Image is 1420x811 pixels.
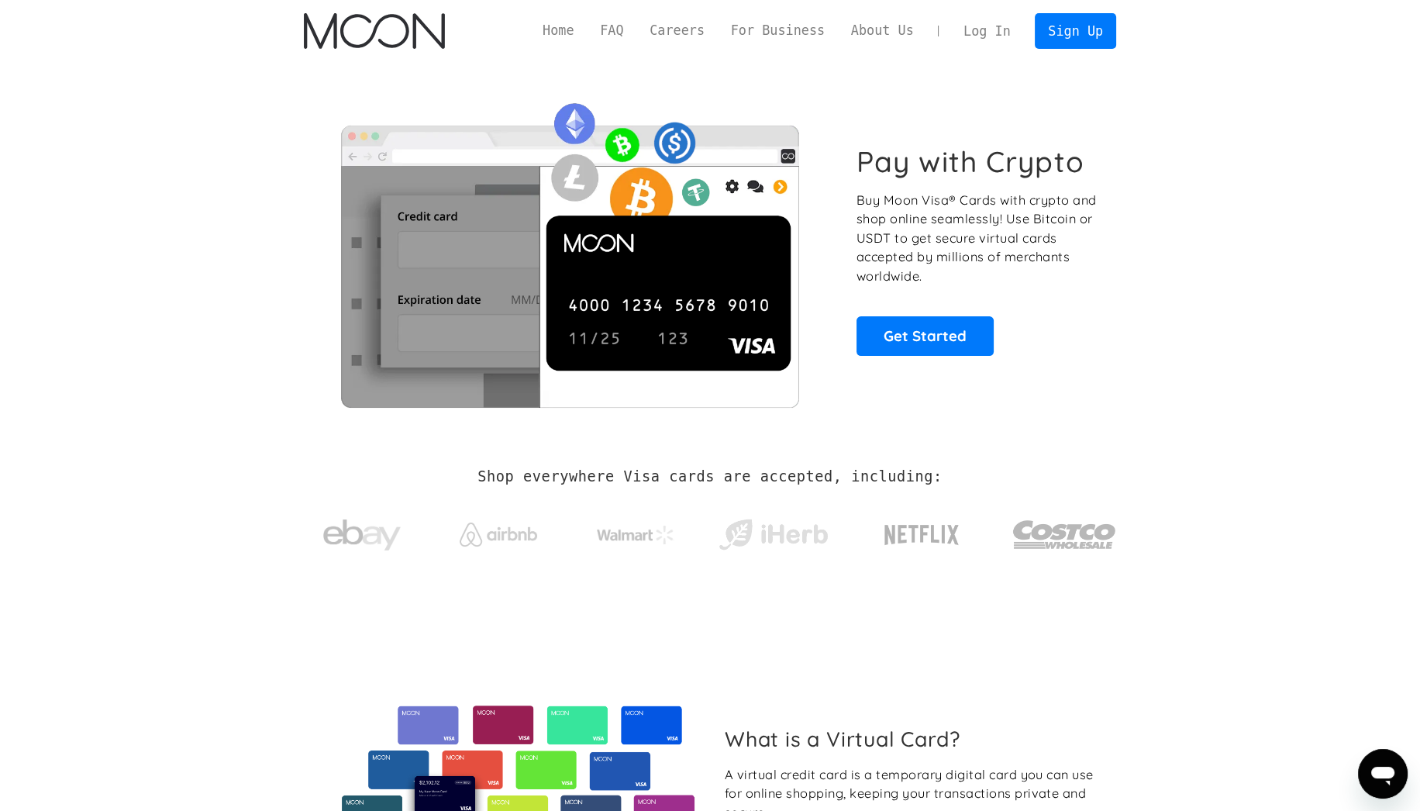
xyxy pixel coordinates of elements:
h1: Pay with Crypto [856,144,1084,179]
a: ebay [304,495,419,568]
img: iHerb [715,515,831,555]
img: Airbnb [460,523,537,547]
a: home [304,13,444,49]
a: Log In [950,14,1023,48]
img: Netflix [883,516,960,554]
h2: Shop everywhere Visa cards are accepted, including: [477,468,942,485]
iframe: Nút để khởi chạy cửa sổ nhắn tin [1358,749,1408,799]
a: Costco [1012,490,1116,571]
a: Walmart [578,510,694,552]
a: For Business [718,21,838,40]
a: Netflix [853,500,991,562]
a: About Us [838,21,927,40]
h2: What is a Virtual Card? [725,726,1104,751]
a: iHerb [715,499,831,563]
a: Careers [636,21,717,40]
p: Buy Moon Visa® Cards with crypto and shop online seamlessly! Use Bitcoin or USDT to get secure vi... [856,191,1099,286]
a: Get Started [856,316,994,355]
a: Sign Up [1035,13,1115,48]
img: ebay [323,511,401,560]
img: Walmart [597,526,674,544]
img: Moon Cards let you spend your crypto anywhere Visa is accepted. [304,92,835,407]
img: Costco [1012,506,1116,564]
a: FAQ [587,21,636,40]
img: Moon Logo [304,13,444,49]
a: Home [529,21,587,40]
a: Airbnb [441,507,557,554]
